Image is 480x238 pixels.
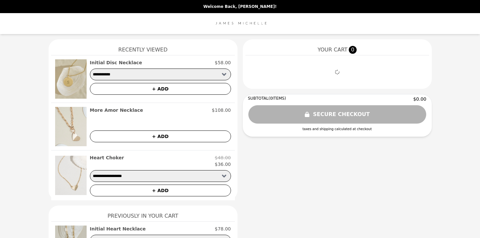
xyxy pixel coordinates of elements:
p: $36.00 [215,161,231,168]
img: Heart Choker [55,154,87,196]
button: + ADD [90,185,231,196]
h1: Recently Viewed [51,39,235,55]
h2: More Amor Necklace [90,107,143,113]
span: ( 0 ITEMS) [268,96,286,101]
span: SUBTOTAL [248,96,269,101]
h1: Previously In Your Cart [51,206,235,221]
h2: Initial Heart Necklace [90,226,146,232]
div: taxes and shipping calculated at checkout [248,127,427,131]
p: $78.00 [215,226,231,232]
p: $58.00 [215,59,231,66]
img: Initial Disc Necklace [55,59,87,99]
img: Brand Logo [213,17,268,30]
span: 0 [349,46,357,54]
p: $108.00 [212,107,231,113]
img: More Amor Necklace [55,107,87,146]
button: + ADD [90,83,231,95]
h2: Heart Choker [90,154,124,161]
button: + ADD [90,130,231,142]
span: YOUR CART [318,46,347,54]
h2: Initial Disc Necklace [90,59,142,66]
span: $0.00 [413,96,426,102]
p: $48.00 [215,154,231,161]
p: Welcome Back, [PERSON_NAME]! [4,4,476,9]
select: Select a product variant [90,170,231,182]
select: Select a product variant [90,69,231,80]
